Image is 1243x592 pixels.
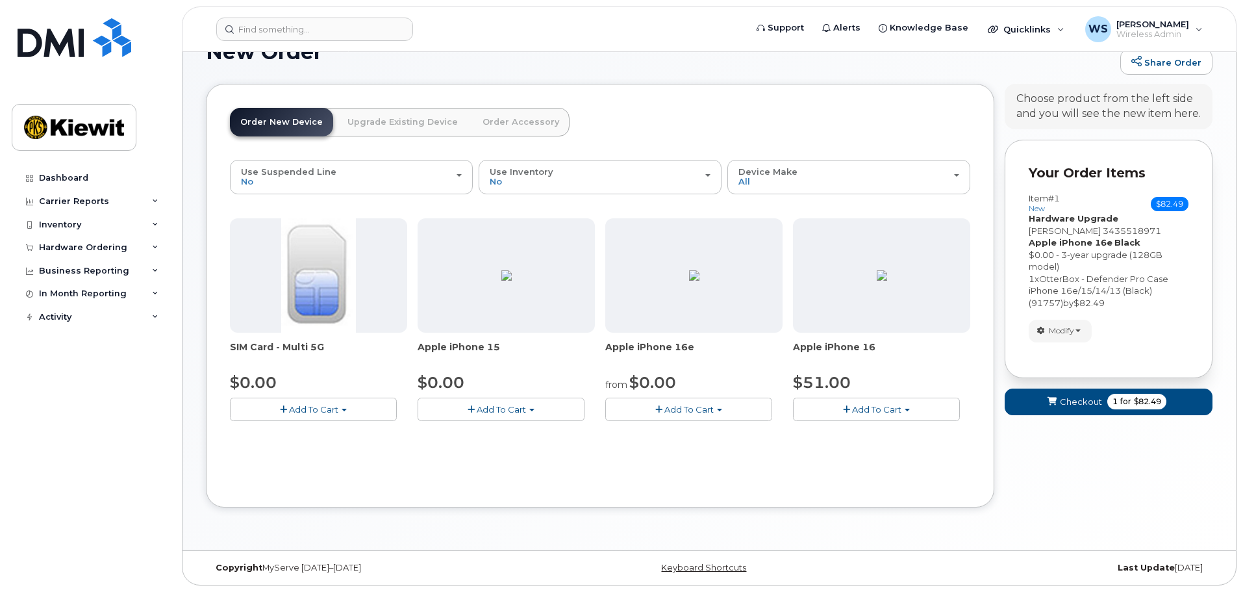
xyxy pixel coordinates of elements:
span: #1 [1048,193,1060,203]
span: [PERSON_NAME] [1116,19,1189,29]
span: Support [768,21,804,34]
div: Apple iPhone 16e [605,341,783,367]
span: Add To Cart [477,404,526,415]
button: Modify [1029,320,1092,342]
button: Checkout 1 for $82.49 [1005,389,1212,415]
small: from [605,379,627,391]
strong: Last Update [1118,563,1175,573]
span: $0.00 [230,373,277,392]
span: for [1118,396,1134,407]
strong: Hardware Upgrade [1029,213,1118,224]
span: Checkout [1060,396,1102,408]
img: 96FE4D95-2934-46F2-B57A-6FE1B9896579.png [501,270,512,281]
div: $0.00 - 3-year upgrade (128GB model) [1029,249,1188,273]
span: $82.49 [1134,396,1161,407]
span: Add To Cart [289,404,338,415]
button: Use Inventory No [479,160,722,194]
strong: Copyright [216,563,262,573]
img: BB80DA02-9C0E-4782-AB1B-B1D93CAC2204.png [689,270,699,281]
span: Add To Cart [852,404,901,415]
span: 1 [1112,396,1118,407]
a: Support [747,15,813,41]
a: Upgrade Existing Device [337,108,468,136]
button: Device Make All [727,160,970,194]
button: Add To Cart [605,398,772,420]
span: No [241,176,253,187]
div: Apple iPhone 15 [418,341,595,367]
iframe: Messenger Launcher [1186,535,1233,582]
img: 1AD8B381-DE28-42E7-8D9B-FF8D21CC6502.png [877,270,887,281]
span: Use Inventory [490,166,553,177]
input: Find something... [216,18,413,41]
strong: Apple iPhone 16e [1029,237,1112,248]
span: $51.00 [793,373,851,392]
span: $0.00 [629,373,676,392]
span: Alerts [833,21,860,34]
a: Order Accessory [472,108,570,136]
h1: New Order [206,40,1114,63]
span: Quicklinks [1003,24,1051,34]
a: Alerts [813,15,870,41]
div: x by [1029,273,1188,309]
h3: Item [1029,194,1060,212]
span: WS [1088,21,1108,37]
p: Your Order Items [1029,164,1188,183]
button: Add To Cart [793,398,960,420]
button: Add To Cart [230,398,397,420]
span: [PERSON_NAME] [1029,225,1101,236]
span: OtterBox - Defender Pro Case iPhone 16e/15/14/13 (Black) (91757) [1029,274,1168,308]
span: All [738,176,750,187]
img: 00D627D4-43E9-49B7-A367-2C99342E128C.jpg [281,218,355,333]
span: Device Make [738,166,797,177]
div: Choose product from the left side and you will see the new item here. [1016,92,1201,122]
strong: Black [1114,237,1140,248]
span: Use Suspended Line [241,166,336,177]
div: Quicklinks [979,16,1073,42]
span: Add To Cart [664,404,714,415]
a: Order New Device [230,108,333,136]
div: MyServe [DATE]–[DATE] [206,563,542,573]
div: Apple iPhone 16 [793,341,970,367]
span: $0.00 [418,373,464,392]
a: Share Order [1120,49,1212,75]
span: Modify [1049,325,1074,337]
a: Keyboard Shortcuts [661,563,746,573]
span: 3435518971 [1103,225,1161,236]
div: SIM Card - Multi 5G [230,341,407,367]
a: Knowledge Base [870,15,977,41]
span: No [490,176,502,187]
span: $82.49 [1073,298,1105,308]
button: Add To Cart [418,398,584,420]
span: Wireless Admin [1116,29,1189,40]
span: $82.49 [1151,197,1188,211]
span: 1 [1029,274,1035,284]
div: William Sansom [1076,16,1212,42]
span: Knowledge Base [890,21,968,34]
small: new [1029,204,1045,213]
div: [DATE] [877,563,1212,573]
button: Use Suspended Line No [230,160,473,194]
